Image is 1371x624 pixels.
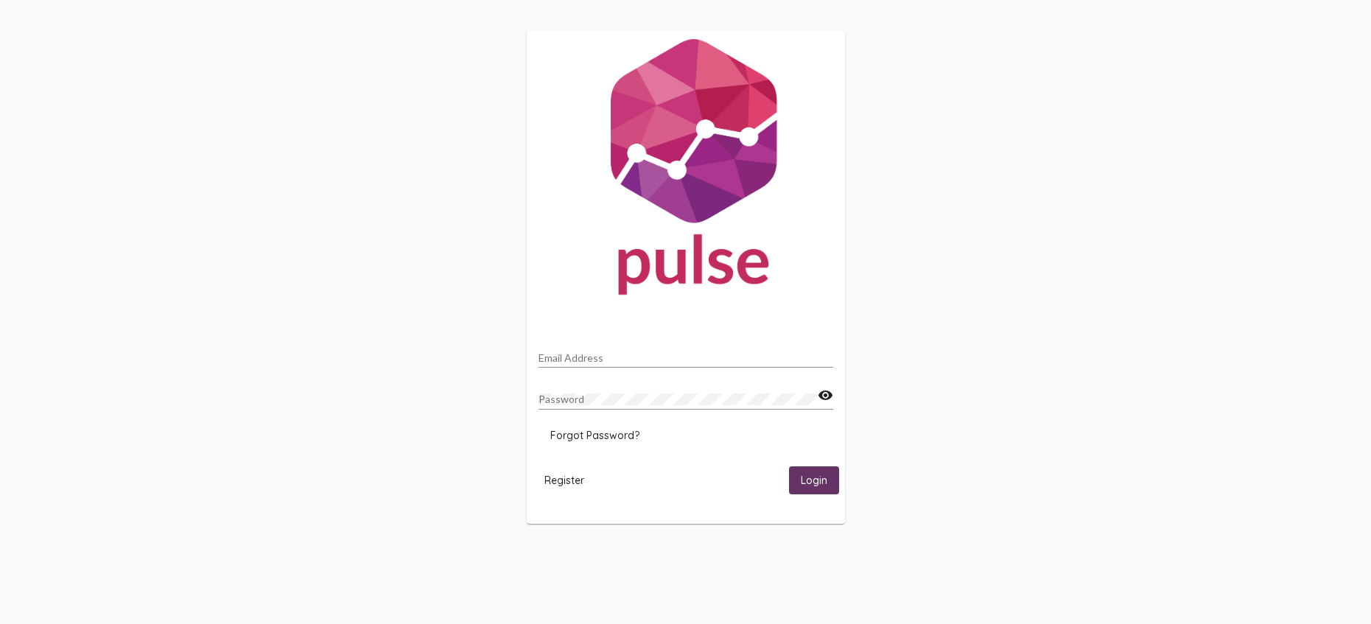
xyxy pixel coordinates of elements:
[818,387,833,404] mat-icon: visibility
[544,474,584,487] span: Register
[527,31,845,309] img: Pulse For Good Logo
[533,466,596,494] button: Register
[789,466,839,494] button: Login
[539,422,651,449] button: Forgot Password?
[801,474,827,488] span: Login
[550,429,639,442] span: Forgot Password?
